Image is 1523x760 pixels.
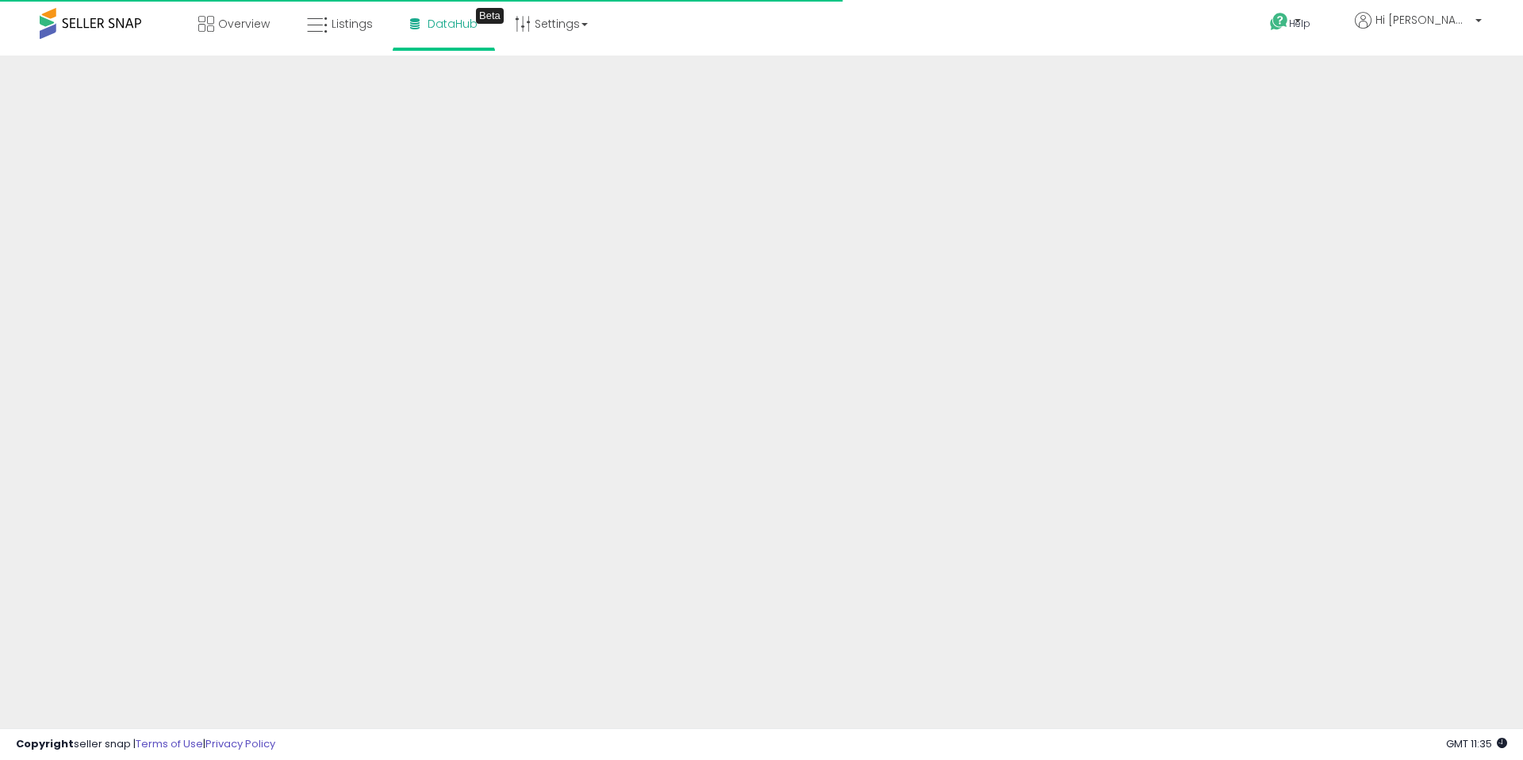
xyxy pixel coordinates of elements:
span: Help [1289,17,1310,30]
span: 2025-09-11 11:35 GMT [1446,736,1507,751]
i: Get Help [1269,12,1289,32]
div: seller snap | | [16,737,275,752]
a: Hi [PERSON_NAME] [1355,12,1482,48]
span: Overview [218,16,270,32]
span: DataHub [428,16,478,32]
span: Hi [PERSON_NAME] [1375,12,1471,28]
div: Tooltip anchor [476,8,504,24]
a: Terms of Use [136,736,203,751]
a: Privacy Policy [205,736,275,751]
span: Listings [332,16,373,32]
strong: Copyright [16,736,74,751]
